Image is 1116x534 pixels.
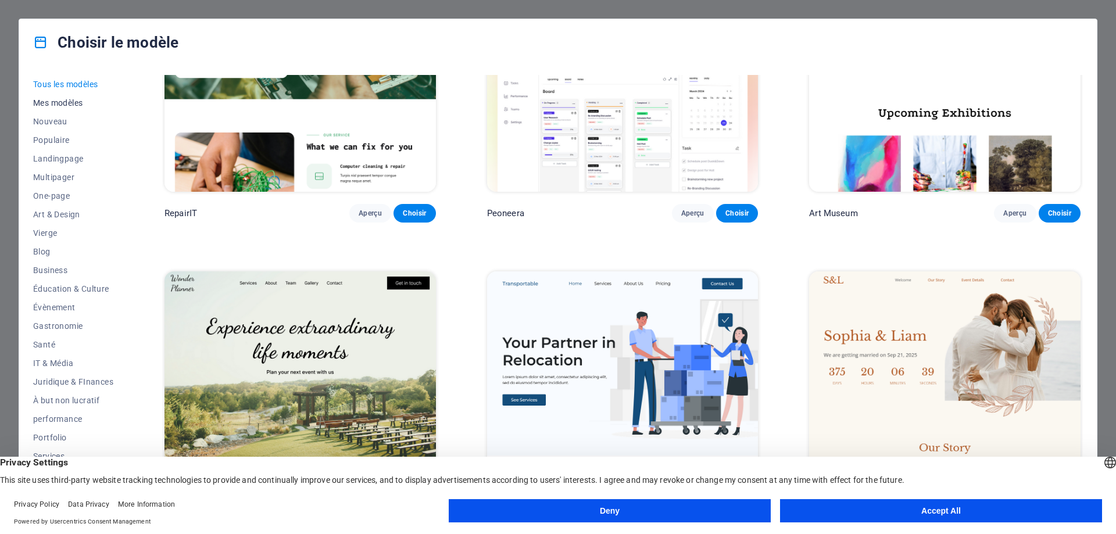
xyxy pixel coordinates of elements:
button: Santé [33,335,113,354]
span: Évènement [33,303,113,312]
p: Peoneera [487,207,524,219]
span: Santé [33,340,113,349]
span: Blog [33,247,113,256]
button: Business [33,261,113,279]
span: IT & Média [33,359,113,368]
button: Portfolio [33,428,113,447]
button: Aperçu [672,204,714,223]
span: performance [33,414,113,424]
button: Mes modèles [33,94,113,112]
h4: Choisir le modèle [33,33,178,52]
img: S&L [809,271,1081,521]
button: Multipager [33,168,113,187]
span: Services [33,451,113,461]
button: Choisir [1039,204,1081,223]
button: Juridique & FInances [33,372,113,391]
button: Nouveau [33,112,113,131]
p: Art Museum [809,207,857,219]
span: Nouveau [33,117,113,126]
span: One-page [33,191,113,200]
img: Transportable [487,271,759,521]
span: Éducation & Culture [33,284,113,293]
span: Mes modèles [33,98,113,107]
button: Aperçu [994,204,1036,223]
span: Art & Design [33,210,113,219]
button: IT & Média [33,354,113,372]
span: Gastronomie [33,321,113,331]
span: Vierge [33,228,113,238]
button: Éducation & Culture [33,279,113,298]
button: Services [33,447,113,465]
p: RepairIT [164,207,197,219]
span: Multipager [33,173,113,182]
button: Choisir [394,204,435,223]
button: Tous les modèles [33,75,113,94]
span: Portfolio [33,433,113,442]
span: Aperçu [1003,209,1026,218]
span: Landingpage [33,154,113,163]
span: Juridique & FInances [33,377,113,386]
button: Évènement [33,298,113,317]
span: Aperçu [359,209,382,218]
span: Populaire [33,135,113,145]
button: Gastronomie [33,317,113,335]
span: Tous les modèles [33,80,113,89]
button: Art & Design [33,205,113,224]
button: Choisir [716,204,758,223]
span: Choisir [403,209,426,218]
button: Vierge [33,224,113,242]
button: Aperçu [349,204,391,223]
span: Aperçu [681,209,704,218]
span: Choisir [1048,209,1071,218]
button: One-page [33,187,113,205]
button: À but non lucratif [33,391,113,410]
button: Populaire [33,131,113,149]
img: Wonder Planner [164,271,436,521]
button: performance [33,410,113,428]
span: À but non lucratif [33,396,113,405]
span: Choisir [725,209,749,218]
span: Business [33,266,113,275]
button: Blog [33,242,113,261]
button: Landingpage [33,149,113,168]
